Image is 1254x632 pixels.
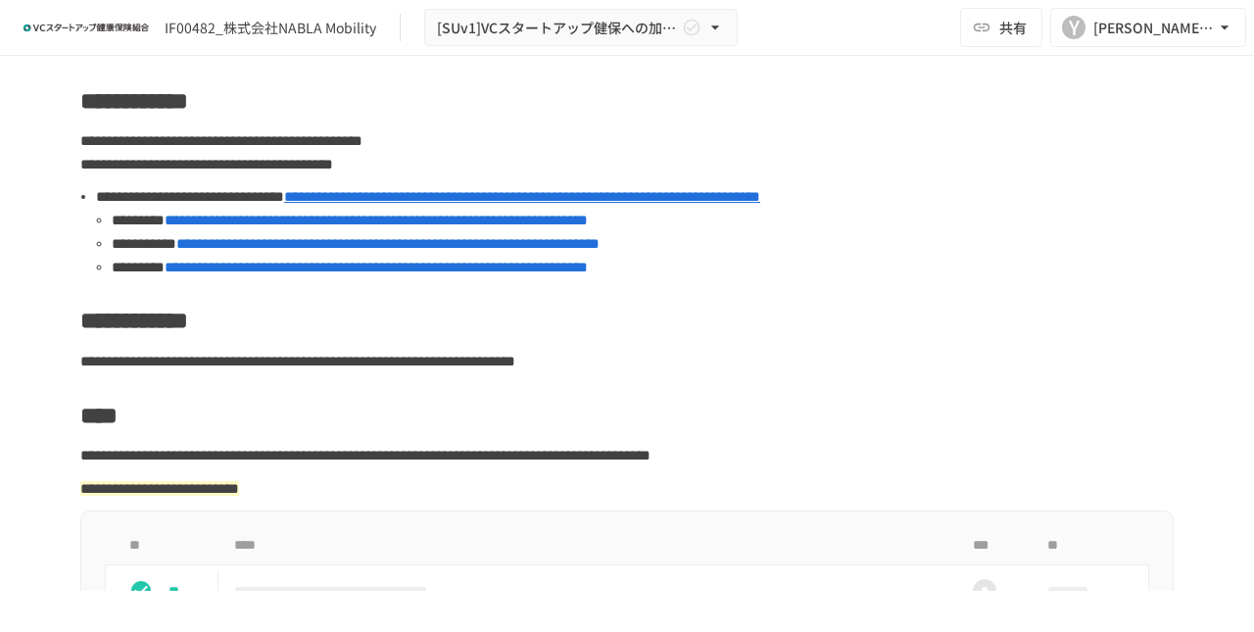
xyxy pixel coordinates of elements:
[24,12,149,43] img: ZDfHsVrhrXUoWEWGWYf8C4Fv4dEjYTEDCNvmL73B7ox
[424,9,738,47] button: [SUv1]VCスタートアップ健保への加入申請手続き
[999,17,1027,38] span: 共有
[121,571,161,610] button: status
[437,16,678,40] span: [SUv1]VCスタートアップ健保への加入申請手続き
[165,18,376,38] div: IF00482_株式会社NABLA Mobility
[960,8,1042,47] button: 共有
[1093,16,1215,40] div: [PERSON_NAME][EMAIL_ADDRESS][DOMAIN_NAME]
[1050,8,1246,47] button: Y[PERSON_NAME][EMAIL_ADDRESS][DOMAIN_NAME]
[1062,16,1085,39] div: Y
